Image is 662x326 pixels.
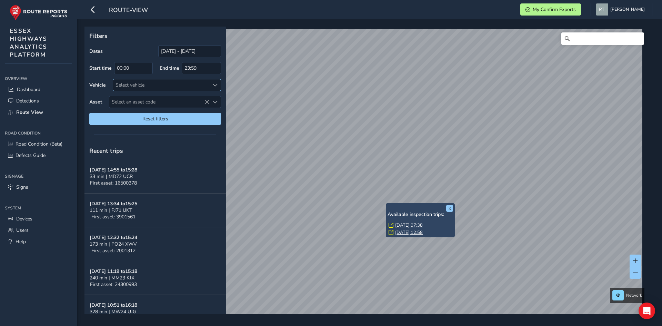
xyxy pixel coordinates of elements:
a: Defects Guide [5,150,72,161]
button: [PERSON_NAME] [596,3,647,16]
a: [DATE] 12:58 [395,229,423,236]
span: 328 min | MW24 UJG [90,308,136,315]
a: [DATE] 07:38 [395,222,423,228]
a: Road Condition (Beta) [5,138,72,150]
strong: [DATE] 14:55 to 15:28 [90,167,137,173]
span: First asset: 16500378 [90,180,137,186]
a: Route View [5,107,72,118]
span: Network [626,293,642,298]
span: First asset: 3901561 [91,214,136,220]
label: Dates [89,48,103,55]
button: Reset filters [89,113,221,125]
div: Open Intercom Messenger [639,303,655,319]
label: Start time [89,65,112,71]
a: Signs [5,181,72,193]
a: Dashboard [5,84,72,95]
span: 240 min | MM23 KJX [90,275,134,281]
span: Users [16,227,29,234]
span: Dashboard [17,86,40,93]
span: Select an asset code [109,96,209,108]
div: Road Condition [5,128,72,138]
span: Route View [16,109,43,116]
span: Detections [16,98,39,104]
span: ESSEX HIGHWAYS ANALYTICS PLATFORM [10,27,47,59]
a: Devices [5,213,72,225]
a: Users [5,225,72,236]
strong: [DATE] 12:32 to 15:24 [90,234,137,241]
label: End time [160,65,179,71]
img: diamond-layout [596,3,608,16]
span: 111 min | PJ71 UKT [90,207,132,214]
div: Select an asset code [209,96,221,108]
span: First asset: 24300993 [90,281,137,288]
span: 33 min | MD72 UCR [90,173,133,180]
canvas: Map [87,29,642,322]
span: First asset: 2001312 [91,247,136,254]
span: Devices [16,216,32,222]
button: [DATE] 11:19 to15:18240 min | MM23 KJXFirst asset: 24300993 [84,261,226,295]
h6: Available inspection trips: [388,212,453,218]
label: Asset [89,99,102,105]
a: Detections [5,95,72,107]
span: My Confirm Exports [533,6,576,13]
span: Road Condition (Beta) [16,141,62,147]
div: Signage [5,171,72,181]
span: Recent trips [89,147,123,155]
strong: [DATE] 13:34 to 15:25 [90,200,137,207]
strong: [DATE] 11:19 to 15:18 [90,268,137,275]
span: Help [16,238,26,245]
button: [DATE] 13:34 to15:25111 min | PJ71 UKTFirst asset: 3901561 [84,194,226,227]
button: [DATE] 12:32 to15:24173 min | PO24 XWVFirst asset: 2001312 [84,227,226,261]
a: Help [5,236,72,247]
strong: [DATE] 10:51 to 16:18 [90,302,137,308]
div: Select vehicle [113,79,209,91]
input: Search [561,32,644,45]
button: My Confirm Exports [520,3,581,16]
span: Reset filters [94,116,216,122]
p: Filters [89,31,221,40]
label: Vehicle [89,82,106,88]
button: x [446,205,453,212]
span: [PERSON_NAME] [610,3,645,16]
span: Signs [16,184,28,190]
span: 173 min | PO24 XWV [90,241,137,247]
button: [DATE] 14:55 to15:2833 min | MD72 UCRFirst asset: 16500378 [84,160,226,194]
img: rr logo [10,5,67,20]
div: Overview [5,73,72,84]
span: Defects Guide [16,152,46,159]
span: route-view [109,6,148,16]
div: System [5,203,72,213]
